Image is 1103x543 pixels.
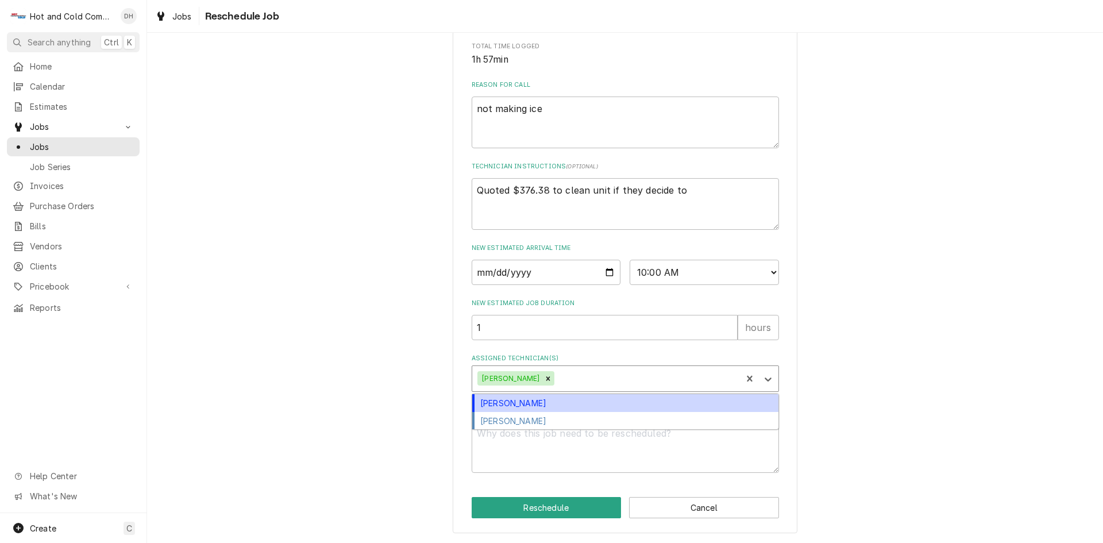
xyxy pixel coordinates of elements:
[472,178,779,230] textarea: Quoted $376.38 to clean unit if they decide to
[10,8,26,24] div: H
[472,299,779,308] label: New Estimated Job Duration
[477,371,542,386] div: [PERSON_NAME]
[151,7,196,26] a: Jobs
[202,9,279,24] span: Reschedule Job
[738,315,779,340] div: hours
[7,237,140,256] a: Vendors
[472,162,779,171] label: Technician Instructions
[30,523,56,533] span: Create
[30,280,117,292] span: Pricebook
[7,197,140,215] a: Purchase Orders
[629,497,779,518] button: Cancel
[472,42,779,67] div: Total Time Logged
[472,244,779,253] label: New Estimated Arrival Time
[30,10,114,22] div: Hot and Cold Commercial Kitchens, Inc.
[7,157,140,176] a: Job Series
[30,200,134,212] span: Purchase Orders
[472,497,622,518] button: Reschedule
[472,80,779,90] label: Reason For Call
[472,299,779,340] div: New Estimated Job Duration
[127,36,132,48] span: K
[7,277,140,296] a: Go to Pricebook
[472,54,508,65] span: 1h 57min
[126,522,132,534] span: C
[7,487,140,506] a: Go to What's New
[630,260,779,285] select: Time Select
[30,161,134,173] span: Job Series
[472,162,779,229] div: Technician Instructions
[566,163,598,170] span: ( optional )
[472,406,779,473] div: Reschedule Reason
[7,298,140,317] a: Reports
[7,117,140,136] a: Go to Jobs
[28,36,91,48] span: Search anything
[30,302,134,314] span: Reports
[472,497,779,518] div: Button Group
[104,36,119,48] span: Ctrl
[7,57,140,76] a: Home
[30,180,134,192] span: Invoices
[30,141,134,153] span: Jobs
[472,80,779,148] div: Reason For Call
[7,32,140,52] button: Search anythingCtrlK
[472,354,779,363] label: Assigned Technician(s)
[7,77,140,96] a: Calendar
[472,42,779,51] span: Total Time Logged
[30,60,134,72] span: Home
[30,490,133,502] span: What's New
[30,101,134,113] span: Estimates
[7,217,140,236] a: Bills
[472,394,778,412] div: [PERSON_NAME]
[472,244,779,284] div: New Estimated Arrival Time
[7,137,140,156] a: Jobs
[30,121,117,133] span: Jobs
[30,240,134,252] span: Vendors
[7,467,140,486] a: Go to Help Center
[7,97,140,116] a: Estimates
[30,470,133,482] span: Help Center
[30,80,134,93] span: Calendar
[30,260,134,272] span: Clients
[542,371,554,386] div: Remove Daryl Harris
[7,257,140,276] a: Clients
[472,97,779,148] textarea: not making ice
[172,10,192,22] span: Jobs
[7,176,140,195] a: Invoices
[30,220,134,232] span: Bills
[10,8,26,24] div: Hot and Cold Commercial Kitchens, Inc.'s Avatar
[472,354,779,391] div: Assigned Technician(s)
[121,8,137,24] div: DH
[472,412,778,430] div: [PERSON_NAME]
[472,53,779,67] span: Total Time Logged
[472,497,779,518] div: Button Group Row
[472,260,621,285] input: Date
[121,8,137,24] div: Daryl Harris's Avatar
